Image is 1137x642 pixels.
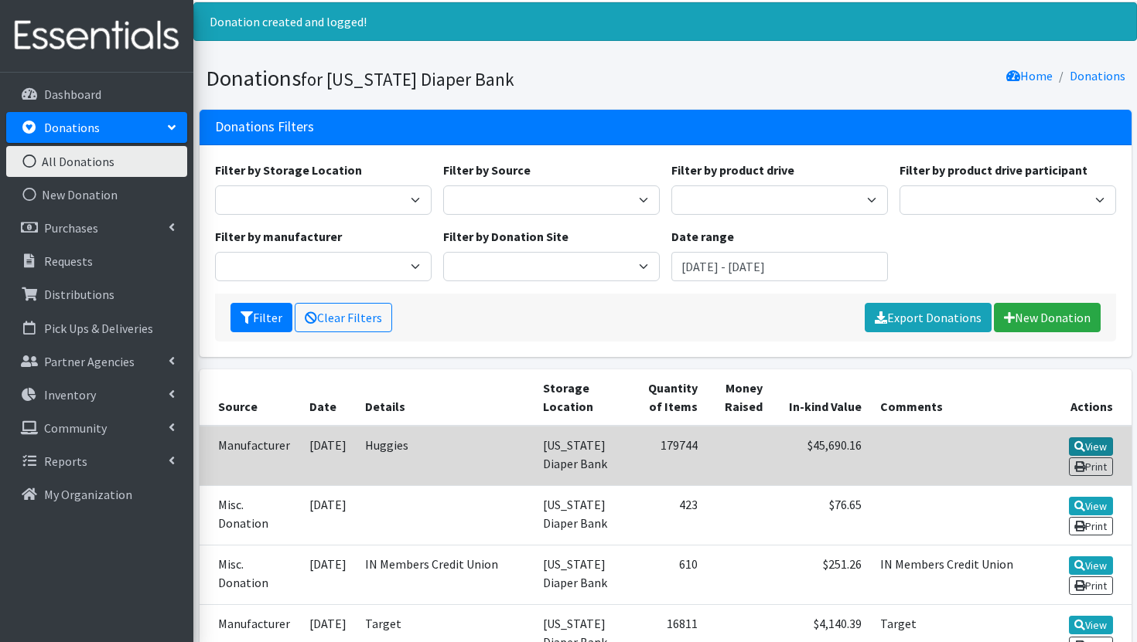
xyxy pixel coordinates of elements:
button: Filter [230,303,292,332]
a: Donations [1070,68,1125,83]
small: for [US_STATE] Diaper Bank [301,68,514,90]
td: Misc. Donation [200,485,301,545]
th: Date [300,369,356,426]
a: Home [1006,68,1053,83]
p: Pick Ups & Deliveries [44,321,153,336]
label: Date range [671,227,734,246]
p: Requests [44,253,93,269]
p: Inventory [44,387,96,403]
td: [DATE] [300,545,356,605]
td: $45,690.16 [772,426,871,486]
a: All Donations [6,146,187,177]
a: Print [1069,517,1113,535]
a: Print [1069,576,1113,595]
h1: Donations [206,65,660,92]
a: Inventory [6,379,187,410]
a: Reports [6,446,187,477]
p: Dashboard [44,87,101,102]
a: New Donation [6,179,187,210]
a: Donations [6,112,187,143]
th: In-kind Value [772,369,871,426]
td: IN Members Credit Union [356,545,534,605]
label: Filter by Source [443,161,531,179]
th: Quantity of Items [629,369,708,426]
td: [US_STATE] Diaper Bank [534,485,629,545]
a: Distributions [6,279,187,310]
label: Filter by Storage Location [215,161,362,179]
a: Export Donations [865,303,992,332]
th: Storage Location [534,369,629,426]
a: Dashboard [6,79,187,110]
td: [US_STATE] Diaper Bank [534,545,629,605]
a: View [1069,437,1113,456]
a: Partner Agencies [6,346,187,377]
td: 179744 [629,426,708,486]
td: Misc. Donation [200,545,301,605]
p: Community [44,420,107,436]
td: IN Members Credit Union [871,545,1051,605]
h3: Donations Filters [215,119,314,135]
label: Filter by manufacturer [215,227,342,246]
p: Reports [44,453,87,469]
a: Requests [6,246,187,277]
label: Filter by Donation Site [443,227,568,246]
td: [US_STATE] Diaper Bank [534,426,629,486]
a: My Organization [6,479,187,510]
input: January 1, 2011 - December 31, 2011 [671,252,888,281]
td: [DATE] [300,485,356,545]
a: View [1069,616,1113,634]
a: Community [6,413,187,443]
a: View [1069,497,1113,515]
p: Distributions [44,287,114,302]
a: Print [1069,457,1113,476]
label: Filter by product drive participant [900,161,1087,179]
td: $76.65 [772,485,871,545]
td: Huggies [356,426,534,486]
p: Partner Agencies [44,354,135,369]
a: View [1069,556,1113,575]
td: [DATE] [300,426,356,486]
a: New Donation [994,303,1101,332]
th: Money Raised [707,369,771,426]
p: Purchases [44,220,98,236]
th: Actions [1051,369,1132,426]
div: Donation created and logged! [193,2,1137,41]
img: HumanEssentials [6,10,187,62]
td: $251.26 [772,545,871,605]
a: Purchases [6,212,187,243]
a: Pick Ups & Deliveries [6,313,187,344]
th: Comments [871,369,1051,426]
label: Filter by product drive [671,161,794,179]
p: My Organization [44,487,132,502]
th: Details [356,369,534,426]
th: Source [200,369,301,426]
td: Manufacturer [200,426,301,486]
p: Donations [44,120,100,135]
td: 610 [629,545,708,605]
a: Clear Filters [295,303,392,332]
td: 423 [629,485,708,545]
